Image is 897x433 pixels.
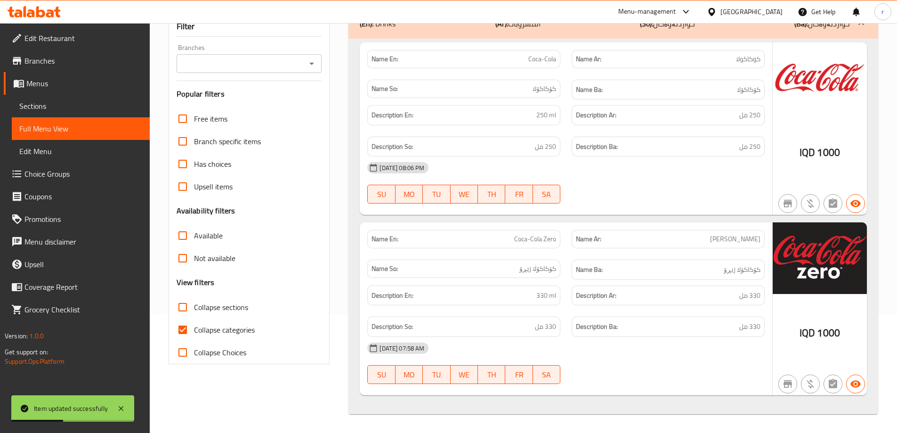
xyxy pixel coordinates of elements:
[12,140,150,163] a: Edit Menu
[399,188,419,201] span: MO
[478,185,505,204] button: TH
[423,185,450,204] button: TU
[194,253,235,264] span: Not available
[19,123,142,134] span: Full Menu View
[24,168,142,180] span: Choice Groups
[376,344,428,353] span: [DATE] 07:58 AM
[4,49,150,72] a: Branches
[537,188,557,201] span: SA
[528,54,556,64] span: Coca-Cola
[4,208,150,230] a: Promotions
[509,188,529,201] span: FR
[372,84,398,94] strong: Name So:
[367,365,395,384] button: SU
[710,234,760,244] span: [PERSON_NAME]
[194,230,223,241] span: Available
[427,188,446,201] span: TU
[576,290,616,302] strong: Description Ar:
[495,18,541,29] p: المشروبات
[194,347,246,358] span: Collapse Choices
[817,143,840,162] span: 1000
[177,205,235,216] h3: Availability filters
[536,109,556,121] span: 250 ml
[4,27,150,49] a: Edit Restaurant
[576,84,603,96] strong: Name Ba:
[519,264,556,274] span: کۆکاکۆلا زیڕۆ
[794,18,850,29] p: خواردنەوەکان
[372,290,413,302] strong: Description En:
[24,259,142,270] span: Upsell
[5,355,65,368] a: Support.OpsPlatform
[576,264,603,276] strong: Name Ba:
[846,194,865,213] button: Available
[576,54,601,64] strong: Name Ar:
[348,39,878,414] div: (En): Drinks(Ar):المشروبات(So):خواردنەوەکان(Ba):خواردنەوەکان
[800,143,815,162] span: IQD
[739,290,760,302] span: 330 مل
[739,141,760,153] span: 250 مل
[800,324,815,342] span: IQD
[305,57,318,70] button: Open
[12,95,150,117] a: Sections
[423,365,450,384] button: TU
[482,368,501,382] span: TH
[194,181,233,192] span: Upsell items
[801,375,820,393] button: Purchased item
[824,375,842,393] button: Not has choices
[4,276,150,298] a: Coverage Report
[34,403,108,414] div: Item updated successfully
[177,16,322,37] div: Filter
[396,365,423,384] button: MO
[4,298,150,321] a: Grocery Checklist
[4,72,150,95] a: Menus
[194,324,255,335] span: Collapse categories
[5,330,28,342] span: Version:
[177,89,322,99] h3: Popular filters
[24,304,142,315] span: Grocery Checklist
[24,191,142,202] span: Coupons
[12,117,150,140] a: Full Menu View
[773,222,867,294] img: Coca_Cola_Zero_Genericjpg638918792016690230.PNG
[514,234,556,244] span: Coca-Cola Zero
[618,6,676,17] div: Menu-management
[24,33,142,44] span: Edit Restaurant
[451,185,478,204] button: WE
[399,368,419,382] span: MO
[372,264,398,274] strong: Name So:
[451,365,478,384] button: WE
[576,321,618,333] strong: Description Ba:
[372,141,413,153] strong: Description So:
[29,330,44,342] span: 1.0.0
[372,109,413,121] strong: Description En:
[372,234,398,244] strong: Name En:
[372,368,391,382] span: SU
[536,290,556,302] span: 330 ml
[778,375,797,393] button: Not branch specific item
[396,185,423,204] button: MO
[537,368,557,382] span: SA
[824,194,842,213] button: Not has choices
[372,54,398,64] strong: Name En:
[576,141,618,153] strong: Description Ba:
[194,113,227,124] span: Free items
[4,253,150,276] a: Upsell
[367,185,395,204] button: SU
[5,346,48,358] span: Get support on:
[4,230,150,253] a: Menu disclaimer
[720,7,783,17] div: [GEOGRAPHIC_DATA]
[372,321,413,333] strong: Description So:
[376,163,428,172] span: [DATE] 08:06 PM
[533,365,560,384] button: SA
[640,18,695,29] p: خواردنەوەکان
[739,109,760,121] span: 250 مل
[26,78,142,89] span: Menus
[535,141,556,153] span: 250 مل
[576,109,616,121] strong: Description Ar:
[454,188,474,201] span: WE
[509,368,529,382] span: FR
[801,194,820,213] button: Purchased item
[478,365,505,384] button: TH
[372,188,391,201] span: SU
[778,194,797,213] button: Not branch specific item
[736,54,760,64] span: كوكاكولا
